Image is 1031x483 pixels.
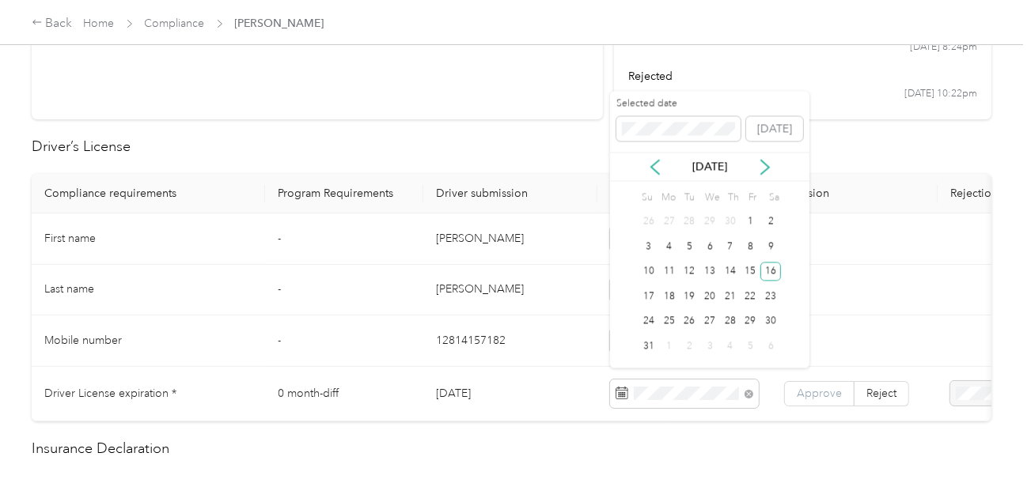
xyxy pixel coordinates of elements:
[639,286,659,306] div: 17
[699,212,720,232] div: 29
[741,336,761,356] div: 5
[84,17,115,30] a: Home
[741,311,761,331] div: 29
[235,15,324,32] span: [PERSON_NAME]
[659,262,680,281] div: 11
[679,336,699,356] div: 2
[44,282,94,296] span: Last name
[639,236,659,256] div: 3
[423,213,597,265] td: [PERSON_NAME]
[423,367,597,421] td: [DATE]
[639,311,659,331] div: 24
[745,187,760,209] div: Fr
[32,265,265,316] td: Last name
[720,262,741,281] div: 14
[720,236,741,256] div: 7
[910,40,977,55] time: [DATE] 8:24pm
[679,212,699,232] div: 28
[760,286,781,306] div: 23
[726,187,741,209] div: Th
[679,286,699,306] div: 19
[746,116,803,142] button: [DATE]
[702,187,720,209] div: We
[720,336,741,356] div: 4
[677,158,743,175] p: [DATE]
[423,174,597,213] th: Driver submission
[760,311,781,331] div: 30
[423,315,597,367] td: 12814157182
[741,286,761,306] div: 22
[760,336,781,356] div: 6
[760,236,781,256] div: 9
[659,336,680,356] div: 1
[265,265,423,316] td: -
[639,187,654,209] div: Su
[265,174,423,213] th: Program Requirements
[699,262,720,281] div: 13
[681,187,696,209] div: Tu
[771,174,938,213] th: Decision
[942,394,1031,483] iframe: Everlance-gr Chat Button Frame
[904,87,977,101] time: [DATE] 10:22pm
[659,212,680,232] div: 27
[659,187,677,209] div: Mo
[32,367,265,421] td: Driver License expiration *
[628,68,978,85] div: rejected
[699,286,720,306] div: 20
[639,262,659,281] div: 10
[44,334,122,347] span: Mobile number
[720,311,741,331] div: 28
[679,236,699,256] div: 5
[265,315,423,367] td: -
[720,212,741,232] div: 30
[44,232,96,245] span: First name
[699,236,720,256] div: 6
[699,336,720,356] div: 3
[616,96,741,111] label: Selected date
[32,438,991,459] h2: Insurance Declaration
[866,387,896,400] span: Reject
[741,212,761,232] div: 1
[720,286,741,306] div: 21
[265,213,423,265] td: -
[659,236,680,256] div: 4
[145,17,205,30] a: Compliance
[597,174,771,213] th: Reviewer input
[797,387,842,400] span: Approve
[423,265,597,316] td: [PERSON_NAME]
[766,187,781,209] div: Sa
[699,311,720,331] div: 27
[32,213,265,265] td: First name
[760,262,781,281] div: 16
[32,14,73,33] div: Back
[741,236,761,256] div: 8
[32,136,991,157] h2: Driver’s License
[32,315,265,367] td: Mobile number
[659,286,680,306] div: 18
[741,262,761,281] div: 15
[639,212,659,232] div: 26
[32,174,265,213] th: Compliance requirements
[44,387,176,400] span: Driver License expiration *
[679,262,699,281] div: 12
[659,311,680,331] div: 25
[639,336,659,356] div: 31
[760,212,781,232] div: 2
[265,367,423,421] td: 0 month-diff
[679,311,699,331] div: 26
